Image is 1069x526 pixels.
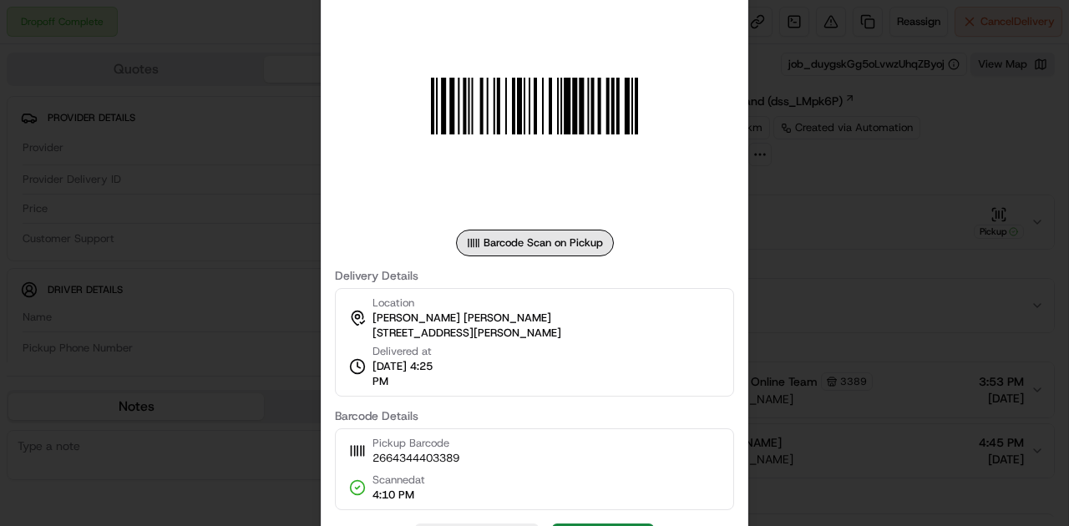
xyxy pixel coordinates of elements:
div: Barcode Scan on Pickup [456,230,614,256]
span: 4:10 PM [372,488,425,503]
span: Pickup Barcode [372,436,459,451]
span: 2664344403389 [372,451,459,466]
span: [STREET_ADDRESS][PERSON_NAME] [372,326,561,341]
span: [PERSON_NAME] [PERSON_NAME] [372,311,551,326]
label: Delivery Details [335,270,734,281]
span: Scanned at [372,473,425,488]
span: [DATE] 4:25 PM [372,359,449,389]
span: Location [372,296,414,311]
span: Delivered at [372,344,449,359]
label: Barcode Details [335,410,734,422]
